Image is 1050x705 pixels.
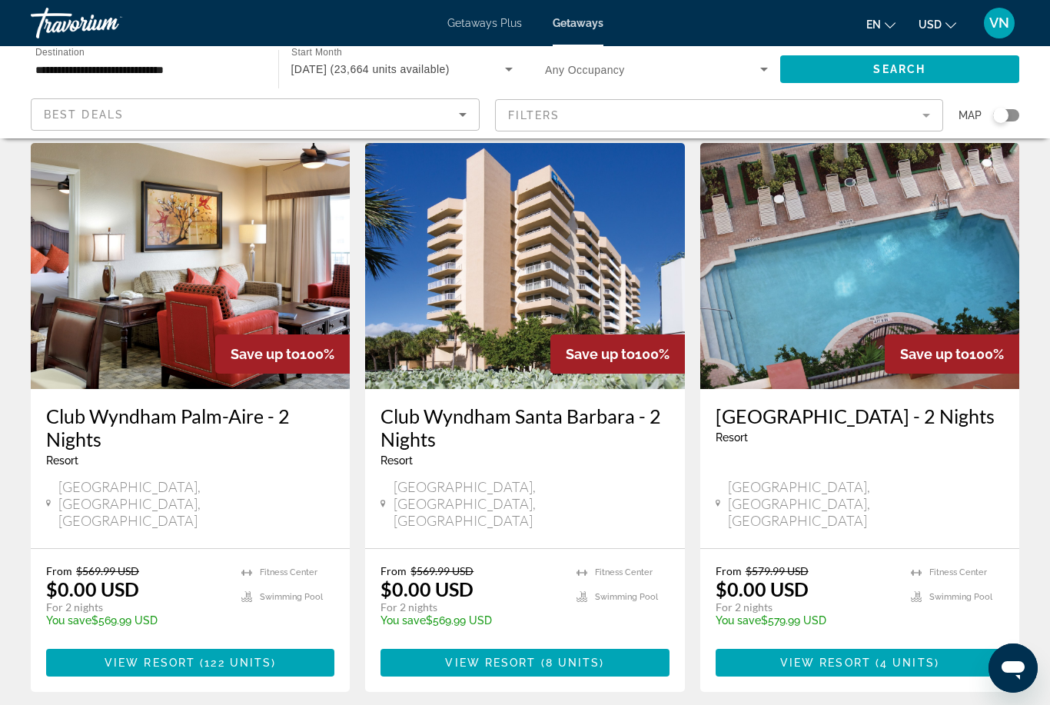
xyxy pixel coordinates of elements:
span: 4 units [880,657,935,669]
span: Best Deals [44,108,124,121]
span: Map [959,105,982,126]
a: Getaways Plus [447,17,522,29]
p: $0.00 USD [716,577,809,600]
span: Destination [35,47,85,57]
span: View Resort [445,657,536,669]
span: 122 units [204,657,271,669]
button: View Resort(8 units) [380,649,669,677]
a: Club Wyndham Santa Barbara - 2 Nights [380,404,669,451]
p: For 2 nights [46,600,226,614]
span: Fitness Center [260,567,317,577]
span: Resort [380,454,413,467]
span: View Resort [780,657,871,669]
span: Fitness Center [929,567,987,577]
span: You save [46,614,91,627]
span: Save up to [231,346,300,362]
span: en [866,18,881,31]
span: [DATE] (23,664 units available) [291,63,450,75]
button: View Resort(4 units) [716,649,1004,677]
span: 8 units [546,657,600,669]
mat-select: Sort by [44,105,467,124]
div: 100% [215,334,350,374]
span: $569.99 USD [76,564,139,577]
button: Search [780,55,1020,83]
a: Club Wyndham Palm-Aire - 2 Nights [46,404,334,451]
span: [GEOGRAPHIC_DATA], [GEOGRAPHIC_DATA], [GEOGRAPHIC_DATA] [394,478,670,529]
a: Getaways [553,17,603,29]
button: Filter [495,98,944,132]
span: Any Occupancy [545,64,625,76]
span: [GEOGRAPHIC_DATA], [GEOGRAPHIC_DATA], [GEOGRAPHIC_DATA] [728,478,1004,529]
button: Change language [866,13,895,35]
img: 2890O01X.jpg [700,143,1019,389]
span: Start Month [291,48,342,58]
span: VN [989,15,1009,31]
a: Travorium [31,3,184,43]
span: Swimming Pool [929,592,992,602]
button: View Resort(122 units) [46,649,334,677]
div: 100% [550,334,685,374]
span: Resort [46,454,78,467]
span: From [46,564,72,577]
p: For 2 nights [380,600,560,614]
p: $0.00 USD [46,577,139,600]
span: View Resort [105,657,195,669]
a: [GEOGRAPHIC_DATA] - 2 Nights [716,404,1004,427]
span: ( ) [195,657,276,669]
p: $569.99 USD [46,614,226,627]
span: From [716,564,742,577]
span: $569.99 USD [410,564,473,577]
span: Search [873,63,925,75]
p: $579.99 USD [716,614,895,627]
img: 3875I01X.jpg [31,143,350,389]
span: Swimming Pool [260,592,323,602]
span: Swimming Pool [595,592,658,602]
p: For 2 nights [716,600,895,614]
span: Resort [716,431,748,444]
button: Change currency [919,13,956,35]
button: User Menu [979,7,1019,39]
iframe: Button to launch messaging window [989,643,1038,693]
p: $0.00 USD [380,577,473,600]
span: Fitness Center [595,567,653,577]
span: From [380,564,407,577]
span: USD [919,18,942,31]
span: Save up to [900,346,969,362]
img: 3871E01X.jpg [365,143,684,389]
span: ( ) [871,657,939,669]
span: You save [716,614,761,627]
span: ( ) [537,657,605,669]
span: [GEOGRAPHIC_DATA], [GEOGRAPHIC_DATA], [GEOGRAPHIC_DATA] [58,478,334,529]
span: $579.99 USD [746,564,809,577]
span: Save up to [566,346,635,362]
span: You save [380,614,426,627]
div: 100% [885,334,1019,374]
p: $569.99 USD [380,614,560,627]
